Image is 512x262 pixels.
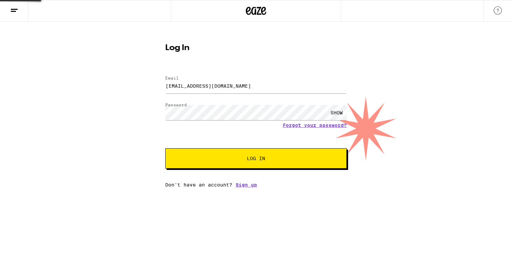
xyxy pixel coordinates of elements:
[165,44,347,52] h1: Log In
[165,103,187,107] label: Password
[326,105,347,120] div: SHOW
[165,182,347,188] div: Don't have an account?
[236,182,257,188] a: Sign up
[165,148,347,169] button: Log In
[165,76,179,80] label: Email
[165,78,347,93] input: Email
[283,123,347,128] a: Forgot your password?
[247,156,265,161] span: Log In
